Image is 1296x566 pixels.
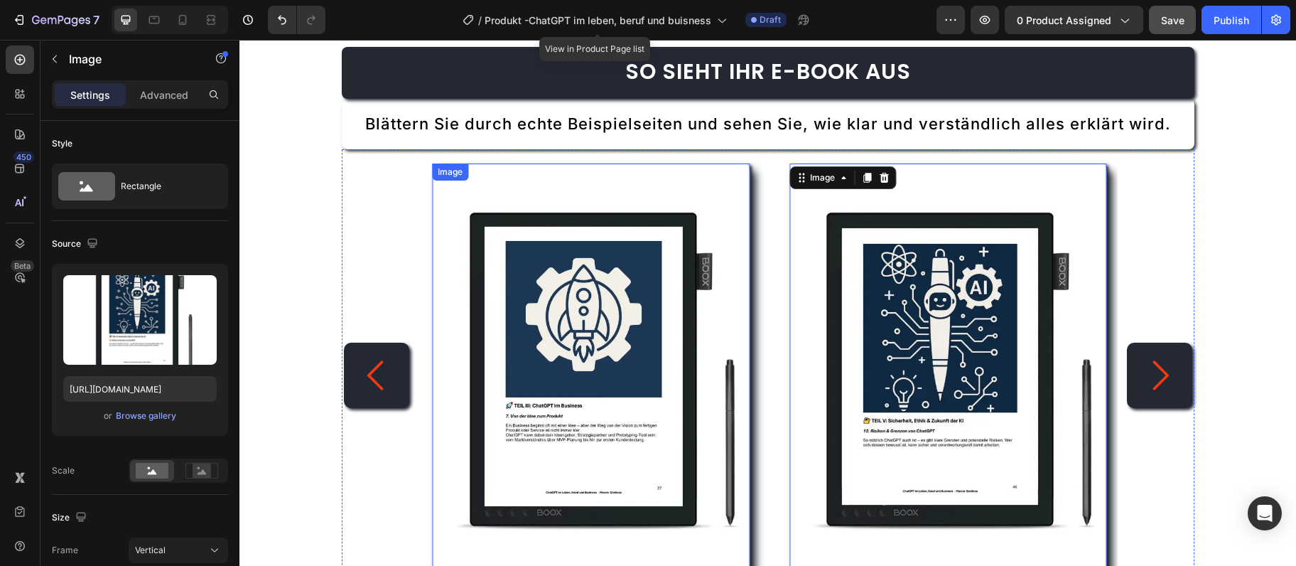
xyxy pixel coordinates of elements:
[52,508,90,528] div: Size
[121,170,207,203] div: Rectangle
[268,6,325,34] div: Undo/Redo
[63,376,217,402] input: https://example.com/image.jpg
[70,87,110,102] p: Settings
[11,260,34,272] div: Beta
[1161,14,1184,26] span: Save
[1005,6,1143,34] button: 0 product assigned
[52,544,78,557] label: Frame
[52,235,101,254] div: Source
[52,137,72,150] div: Style
[69,50,190,68] p: Image
[13,151,34,163] div: 450
[63,275,217,365] img: preview-image
[478,13,482,28] span: /
[239,40,1296,566] iframe: Design area
[104,407,112,424] span: or
[52,464,75,477] div: Scale
[550,124,868,547] img: gempages_582685119454643161-9a9a7e80-9928-4810-812e-35750b088fd0.webp
[6,6,106,34] button: 7
[140,87,188,102] p: Advanced
[195,126,226,139] div: Image
[115,409,177,423] button: Browse gallery
[760,14,781,26] span: Draft
[1201,6,1261,34] button: Publish
[135,544,166,557] span: Vertical
[1214,13,1249,28] div: Publish
[1248,496,1282,530] div: Open Intercom Messenger
[1149,6,1196,34] button: Save
[485,13,711,28] span: Produkt -ChatGPT im leben, beruf und buisness
[116,410,176,422] div: Browse gallery
[1017,13,1111,28] span: 0 product assigned
[887,303,953,368] button: Carousel Next Arrow
[568,132,598,144] div: Image
[93,11,99,28] p: 7
[129,538,228,563] button: Vertical
[193,124,510,547] img: Seite aus ChatGPT im Business - Smartphone Ratgeber für Anfänger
